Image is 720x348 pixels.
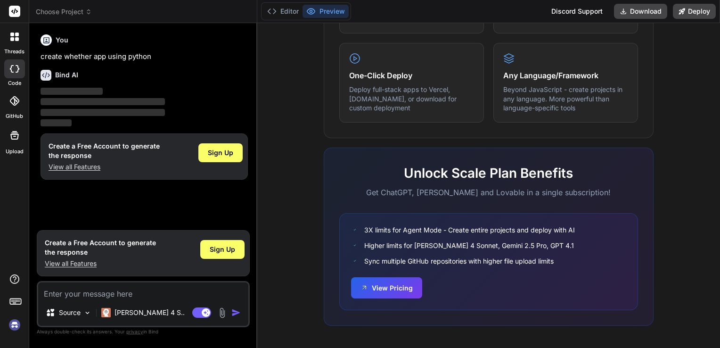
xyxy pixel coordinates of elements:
h1: Create a Free Account to generate the response [45,238,156,257]
img: Pick Models [83,309,91,317]
button: View Pricing [351,277,422,298]
button: Preview [303,5,349,18]
h1: Create a Free Account to generate the response [49,141,160,160]
button: Download [614,4,667,19]
span: ‌ [41,119,72,126]
h6: Bind AI [55,70,78,80]
h4: One-Click Deploy [349,70,474,81]
button: Deploy [673,4,716,19]
span: Higher limits for [PERSON_NAME] 4 Sonnet, Gemini 2.5 Pro, GPT 4.1 [364,240,574,250]
button: Editor [263,5,303,18]
span: privacy [126,329,143,334]
p: Get ChatGPT, [PERSON_NAME] and Lovable in a single subscription! [339,187,638,198]
span: Choose Project [36,7,92,17]
p: Source [59,308,81,317]
h6: You [56,35,68,45]
label: GitHub [6,112,23,120]
label: threads [4,48,25,56]
p: Beyond JavaScript - create projects in any language. More powerful than language-specific tools [503,85,628,113]
p: [PERSON_NAME] 4 S.. [115,308,185,317]
p: Always double-check its answers. Your in Bind [37,327,250,336]
p: create whether app using python [41,51,248,62]
span: ‌ [41,88,103,95]
span: ‌ [41,98,165,105]
p: View all Features [49,162,160,172]
p: Deploy full-stack apps to Vercel, [DOMAIN_NAME], or download for custom deployment [349,85,474,113]
span: Sync multiple GitHub repositories with higher file upload limits [364,256,554,266]
img: Claude 4 Sonnet [101,308,111,317]
img: attachment [217,307,228,318]
span: ‌ [41,109,165,116]
h2: Unlock Scale Plan Benefits [339,163,638,183]
span: Sign Up [210,245,235,254]
label: Upload [6,148,24,156]
img: signin [7,317,23,333]
h4: Any Language/Framework [503,70,628,81]
label: code [8,79,21,87]
img: icon [231,308,241,317]
span: 3X limits for Agent Mode - Create entire projects and deploy with AI [364,225,575,235]
div: Discord Support [546,4,608,19]
span: Sign Up [208,148,233,157]
p: View all Features [45,259,156,268]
